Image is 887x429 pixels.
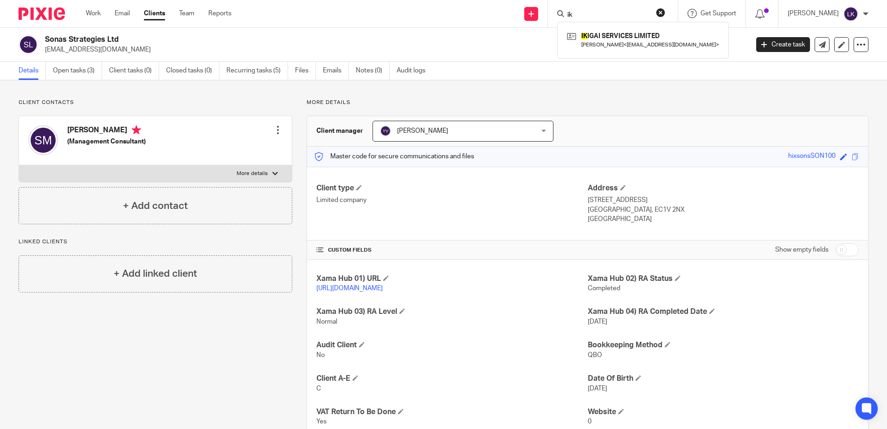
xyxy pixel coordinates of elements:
button: Clear [656,8,665,17]
p: More details [307,99,868,106]
h4: Xama Hub 04) RA Completed Date [588,307,859,317]
h4: Date Of Birth [588,374,859,383]
span: Normal [316,318,337,325]
h4: Audit Client [316,340,587,350]
a: Notes (0) [356,62,390,80]
h4: Address [588,183,859,193]
h4: Client type [316,183,587,193]
label: Show empty fields [775,245,829,254]
img: svg%3E [28,125,58,155]
h4: Website [588,407,859,417]
img: Pixie [19,7,65,20]
h4: VAT Return To Be Done [316,407,587,417]
p: Client contacts [19,99,292,106]
a: Audit logs [397,62,432,80]
a: Open tasks (3) [53,62,102,80]
i: Primary [132,125,141,135]
a: Team [179,9,194,18]
h4: [PERSON_NAME] [67,125,146,137]
p: [GEOGRAPHIC_DATA], EC1V 2NX [588,205,859,214]
a: Clients [144,9,165,18]
span: 0 [588,418,591,425]
h4: Xama Hub 02) RA Status [588,274,859,284]
img: svg%3E [843,6,858,21]
h2: Sonas Strategies Ltd [45,35,603,45]
a: Email [115,9,130,18]
a: Work [86,9,101,18]
span: C [316,385,321,392]
span: [DATE] [588,318,607,325]
a: Client tasks (0) [109,62,159,80]
h3: Client manager [316,126,363,136]
h4: Bookkeeping Method [588,340,859,350]
div: hixsonsSON100 [788,151,836,162]
a: Emails [323,62,349,80]
img: svg%3E [19,35,38,54]
span: Yes [316,418,327,425]
a: Details [19,62,46,80]
a: [URL][DOMAIN_NAME] [316,285,383,292]
span: Completed [588,285,620,292]
p: [GEOGRAPHIC_DATA] [588,214,859,224]
p: Limited company [316,195,587,205]
span: Get Support [701,10,736,17]
p: [PERSON_NAME] [788,9,839,18]
a: Reports [208,9,231,18]
span: QBO [588,352,602,358]
h4: Xama Hub 03) RA Level [316,307,587,317]
span: [DATE] [588,385,607,392]
input: Search [566,11,650,19]
a: Create task [756,37,810,52]
a: Recurring tasks (5) [226,62,288,80]
h4: CUSTOM FIELDS [316,247,587,254]
img: svg%3E [380,125,391,136]
h4: Client A-E [316,374,587,383]
span: [PERSON_NAME] [397,128,448,134]
h4: + Add contact [123,199,188,213]
p: Master code for secure communications and files [314,152,474,161]
h4: Xama Hub 01) URL [316,274,587,284]
span: No [316,352,325,358]
p: [STREET_ADDRESS] [588,195,859,205]
h4: + Add linked client [114,266,197,281]
h5: (Management Consultant) [67,137,146,146]
p: More details [237,170,268,177]
a: Closed tasks (0) [166,62,219,80]
p: [EMAIL_ADDRESS][DOMAIN_NAME] [45,45,742,54]
p: Linked clients [19,238,292,246]
a: Files [295,62,316,80]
